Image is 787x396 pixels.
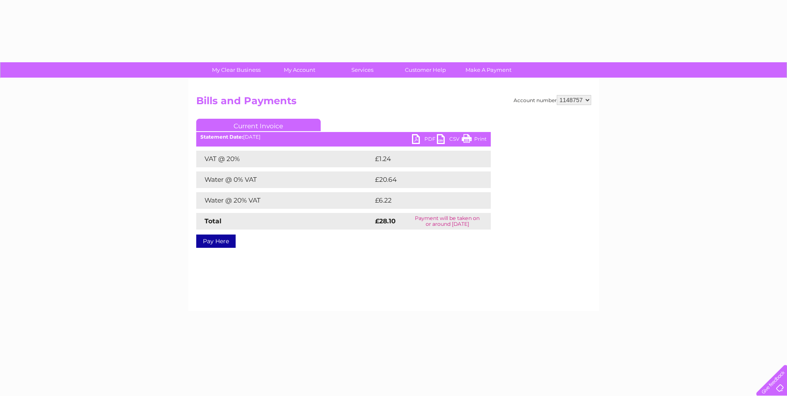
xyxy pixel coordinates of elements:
[196,119,321,131] a: Current Invoice
[265,62,334,78] a: My Account
[412,134,437,146] a: PDF
[196,151,373,167] td: VAT @ 20%
[196,171,373,188] td: Water @ 0% VAT
[375,217,396,225] strong: £28.10
[514,95,591,105] div: Account number
[404,213,491,230] td: Payment will be taken on or around [DATE]
[205,217,222,225] strong: Total
[196,235,236,248] a: Pay Here
[437,134,462,146] a: CSV
[373,151,470,167] td: £1.24
[196,192,373,209] td: Water @ 20% VAT
[328,62,397,78] a: Services
[391,62,460,78] a: Customer Help
[196,95,591,111] h2: Bills and Payments
[373,192,471,209] td: £6.22
[196,134,491,140] div: [DATE]
[373,171,475,188] td: £20.64
[202,62,270,78] a: My Clear Business
[454,62,523,78] a: Make A Payment
[200,134,243,140] b: Statement Date:
[462,134,487,146] a: Print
